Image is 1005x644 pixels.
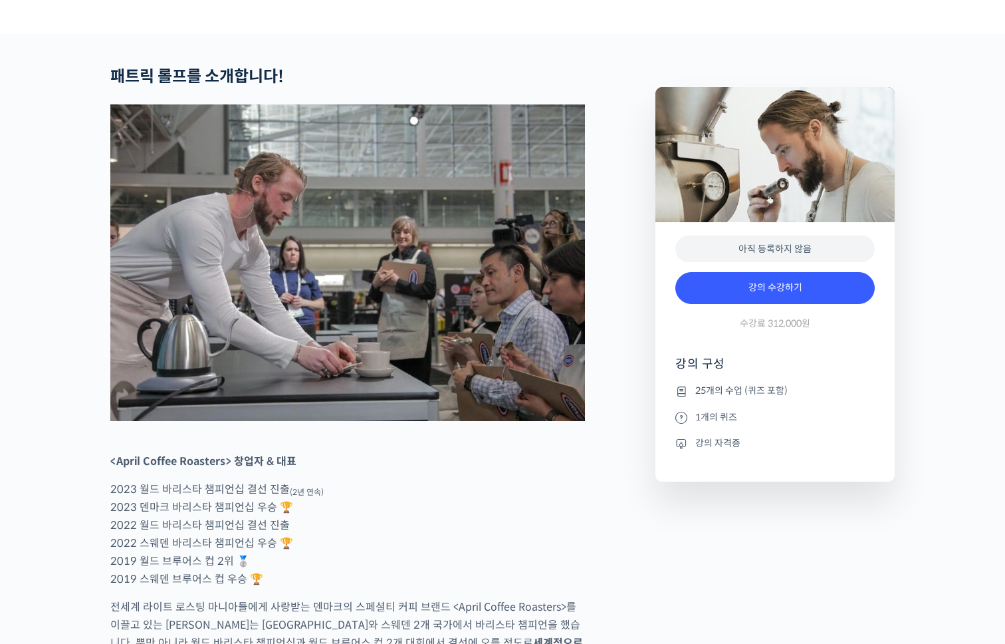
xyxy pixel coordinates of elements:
[675,236,875,263] div: 아직 등록하지 않음
[122,442,138,453] span: 대화
[675,272,875,304] a: 강의 수강하기
[675,435,875,451] li: 강의 자격증
[110,480,585,588] p: 2023 월드 바리스타 챔피언십 결선 진출 2023 덴마크 바리스타 챔피언십 우승 🏆 2022 월드 바리스타 챔피언십 결선 진출 2022 스웨덴 바리스타 챔피언십 우승 🏆 2...
[675,356,875,383] h4: 강의 구성
[4,422,88,455] a: 홈
[171,422,255,455] a: 설정
[675,383,875,399] li: 25개의 수업 (퀴즈 포함)
[88,422,171,455] a: 대화
[110,454,296,468] strong: <April Coffee Roasters> 창업자 & 대표
[290,487,324,497] sub: (2년 연속)
[110,67,585,86] h2: 패트릭 롤프를 소개합니다!
[740,317,810,330] span: 수강료 312,000원
[42,442,50,452] span: 홈
[205,442,221,452] span: 설정
[675,409,875,425] li: 1개의 퀴즈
